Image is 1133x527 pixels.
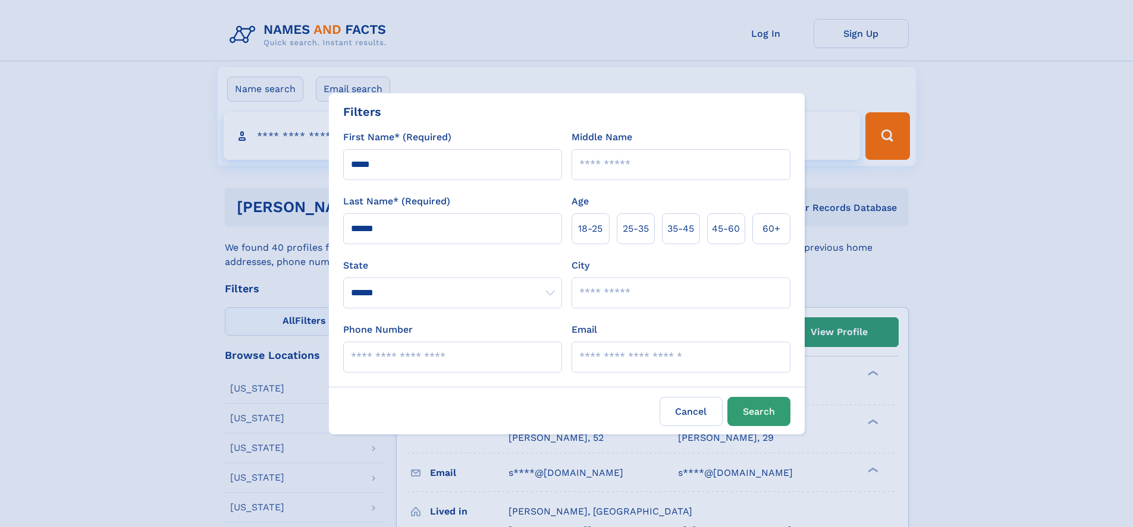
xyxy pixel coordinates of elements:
[343,258,562,273] label: State
[572,194,589,209] label: Age
[343,130,451,144] label: First Name* (Required)
[660,397,723,426] label: Cancel
[572,130,632,144] label: Middle Name
[343,323,413,337] label: Phone Number
[578,222,602,236] span: 18‑25
[712,222,740,236] span: 45‑60
[572,258,589,273] label: City
[667,222,694,236] span: 35‑45
[623,222,649,236] span: 25‑35
[727,397,790,426] button: Search
[343,194,450,209] label: Last Name* (Required)
[762,222,780,236] span: 60+
[572,323,597,337] label: Email
[343,103,381,121] div: Filters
